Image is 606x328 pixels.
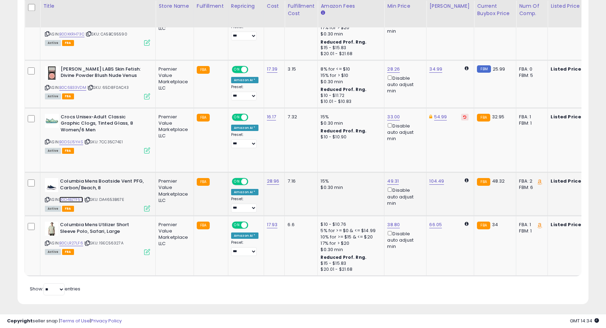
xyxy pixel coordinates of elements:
span: | SKU: DA4653B67E [84,197,124,202]
b: Listed Price: [551,113,583,120]
strong: Copyright [7,317,33,324]
a: B0C6B33VDM [59,85,86,91]
div: Disable auto adjust min [387,186,421,206]
div: Amazon Fees [321,2,381,10]
a: 17.93 [267,221,278,228]
div: FBA: 0 [519,66,542,72]
div: Cost [267,2,282,10]
a: 34.99 [429,66,442,73]
div: FBM: 1 [519,120,542,126]
div: 8% for <= $10 [321,66,379,72]
div: [PERSON_NAME] [429,2,471,10]
div: Title [43,2,153,10]
span: All listings currently available for purchase on Amazon [45,206,61,212]
div: 17% for > $20 [321,25,379,31]
span: Show: entries [30,286,80,292]
b: Columbia Mens Utilizer Short Sleeve Polo, Safari, Large [60,222,145,236]
span: All listings currently available for purchase on Amazon [45,249,61,255]
span: ON [233,179,241,185]
span: FBA [62,93,74,99]
div: $0.30 min [321,79,379,85]
div: ASIN: [45,6,150,45]
div: $15 - $15.83 [321,45,379,51]
a: B0DSL15YHS [59,139,83,145]
a: B0D4BZTF5Y [59,197,83,203]
small: FBA [197,114,210,122]
img: 31i--c1EahL._SL40_.jpg [45,178,58,192]
span: 48.32 [492,178,505,184]
span: All listings currently available for purchase on Amazon [45,40,61,46]
div: seller snap | | [7,318,122,324]
div: Repricing [231,2,261,10]
div: $0.30 min [321,184,379,191]
a: Terms of Use [60,317,90,324]
a: 16.17 [267,113,276,120]
b: Reduced Prof. Rng. [321,128,366,134]
span: All listings currently available for purchase on Amazon [45,148,61,154]
small: FBA [477,178,490,186]
div: ASIN: [45,178,150,211]
span: OFF [247,114,258,120]
b: Reduced Prof. Rng. [321,254,366,260]
div: Min Price [387,2,423,10]
div: FBM: 1 [519,228,542,234]
div: 7.16 [288,178,312,184]
div: FBM: 5 [519,72,542,79]
span: | SKU: CA5BC95590 [86,31,127,37]
span: OFF [247,179,258,185]
div: 17% for > $20 [321,240,379,247]
a: Privacy Policy [91,317,122,324]
b: Listed Price: [551,66,583,72]
div: $0.30 min [321,31,379,37]
span: All listings currently available for purchase on Amazon [45,93,61,99]
span: ON [233,114,241,120]
div: Preset: [231,25,258,40]
div: 5% for >= $0 & <= $14.99 [321,228,379,234]
div: Preset: [231,197,258,212]
span: | SKU: 65D8F0AC43 [87,85,129,90]
div: $0.30 min [321,120,379,126]
div: Premier Value Marketplace LLC [159,178,188,204]
span: ON [233,67,241,73]
div: FBM: 6 [519,184,542,191]
small: FBA [197,178,210,186]
div: Premier Value Marketplace LLC [159,222,188,247]
div: $15 - $15.83 [321,261,379,267]
div: $20.01 - $21.68 [321,51,379,57]
span: FBA [62,148,74,154]
div: ASIN: [45,114,150,153]
small: FBM [477,65,491,73]
div: Store Name [159,2,191,10]
div: $10 - $10.76 [321,222,379,228]
span: ON [233,222,241,228]
small: Amazon Fees. [321,10,325,16]
div: Preset: [231,132,258,148]
div: Premier Value Marketplace LLC [159,114,188,139]
div: 3.15 [288,66,312,72]
span: FBA [62,206,74,212]
div: Disable auto adjust min [387,230,421,250]
a: 17.39 [267,66,278,73]
div: $10 - $10.90 [321,134,379,140]
div: $10.01 - $10.83 [321,99,379,105]
div: ASIN: [45,66,150,99]
div: $10 - $11.72 [321,93,379,99]
span: 25.99 [493,66,505,72]
div: Amazon AI * [231,125,258,131]
div: FBA: 1 [519,222,542,228]
a: 104.49 [429,178,444,185]
span: | SKU: 7CC35C74E1 [84,139,123,145]
a: B0DXKRH73C [59,31,85,37]
div: 15% for > $10 [321,72,379,79]
span: 32.95 [492,113,505,120]
a: 28.26 [387,66,400,73]
span: 2025-10-9 14:34 GMT [570,317,599,324]
div: Amazon AI * [231,77,258,83]
div: FBA: 1 [519,114,542,120]
img: 31giAV6n+TL._SL40_.jpg [45,66,59,80]
div: $0.30 min [321,247,379,253]
div: Disable auto adjust min [387,74,421,94]
b: Listed Price: [551,178,583,184]
div: FBA: 2 [519,178,542,184]
b: Reduced Prof. Rng. [321,39,366,45]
